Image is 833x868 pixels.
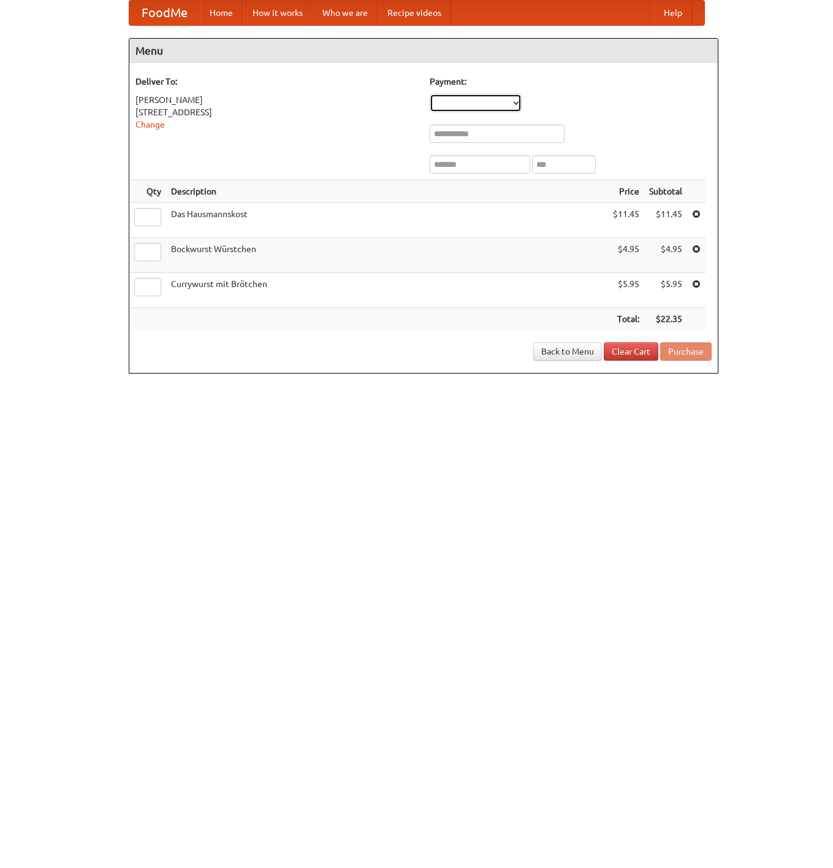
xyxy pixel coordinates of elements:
[166,273,608,308] td: Currywurst mit Brötchen
[644,273,687,308] td: $5.95
[654,1,692,25] a: Help
[166,203,608,238] td: Das Hausmannskost
[135,106,417,118] div: [STREET_ADDRESS]
[378,1,451,25] a: Recipe videos
[608,238,644,273] td: $4.95
[313,1,378,25] a: Who we are
[533,342,602,361] a: Back to Menu
[129,1,200,25] a: FoodMe
[660,342,712,361] button: Purchase
[644,308,687,331] th: $22.35
[608,308,644,331] th: Total:
[129,39,718,63] h4: Menu
[166,180,608,203] th: Description
[430,75,712,88] h5: Payment:
[129,180,166,203] th: Qty
[644,180,687,203] th: Subtotal
[166,238,608,273] td: Bockwurst Würstchen
[135,75,417,88] h5: Deliver To:
[608,203,644,238] td: $11.45
[200,1,243,25] a: Home
[644,238,687,273] td: $4.95
[608,273,644,308] td: $5.95
[243,1,313,25] a: How it works
[644,203,687,238] td: $11.45
[604,342,658,361] a: Clear Cart
[608,180,644,203] th: Price
[135,120,165,129] a: Change
[135,94,417,106] div: [PERSON_NAME]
